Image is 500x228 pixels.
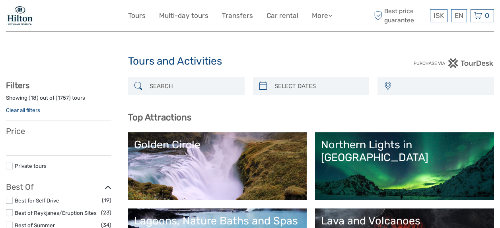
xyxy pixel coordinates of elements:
[6,182,111,192] h3: Best Of
[271,79,366,93] input: SELECT DATES
[134,138,301,194] a: Golden Circle
[6,126,111,136] h3: Price
[222,10,253,22] a: Transfers
[413,58,494,68] img: PurchaseViaTourDesk.png
[128,10,146,22] a: Tours
[159,10,208,22] a: Multi-day tours
[6,6,34,26] img: 1846-e7c6c28a-36f7-44b6-aaf6-bfd1581794f2_logo_small.jpg
[134,214,301,227] div: Lagoons, Nature Baths and Spas
[6,94,111,106] div: Showing ( ) out of ( ) tours
[434,12,444,20] span: ISK
[146,79,241,93] input: SEARCH
[321,138,488,164] div: Northern Lights in [GEOGRAPHIC_DATA]
[15,197,59,204] a: Best for Self Drive
[31,94,37,102] label: 18
[128,112,191,123] b: Top Attractions
[101,208,111,217] span: (23)
[134,138,301,151] div: Golden Circle
[372,7,428,24] span: Best price guarantee
[58,94,69,102] label: 1757
[102,196,111,205] span: (19)
[321,214,488,227] div: Lava and Volcanoes
[6,81,29,90] strong: Filters
[15,210,97,216] a: Best of Reykjanes/Eruption Sites
[321,138,488,194] a: Northern Lights in [GEOGRAPHIC_DATA]
[15,163,47,169] a: Private tours
[6,107,40,113] a: Clear all filters
[128,55,372,68] h1: Tours and Activities
[267,10,298,22] a: Car rental
[451,9,467,22] div: EN
[484,12,490,20] span: 0
[312,10,333,22] a: More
